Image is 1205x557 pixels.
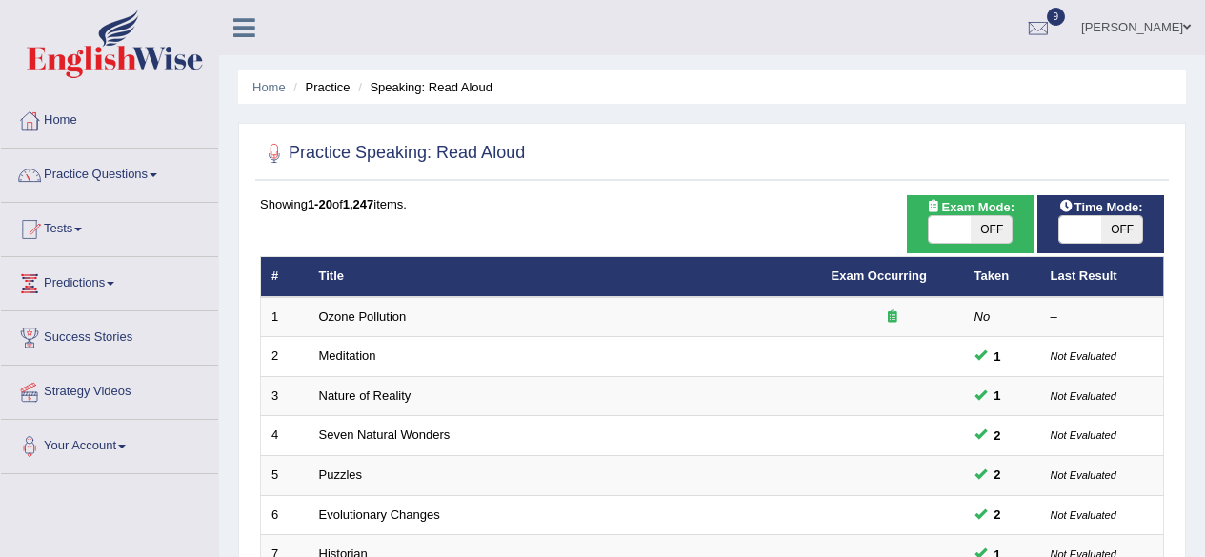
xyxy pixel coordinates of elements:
[1,311,218,359] a: Success Stories
[261,495,309,535] td: 6
[353,78,492,96] li: Speaking: Read Aloud
[343,197,374,211] b: 1,247
[1051,429,1116,441] small: Not Evaluated
[1051,469,1116,481] small: Not Evaluated
[319,309,407,324] a: Ozone Pollution
[832,308,954,327] div: Exam occurring question
[1051,350,1116,362] small: Not Evaluated
[260,139,525,168] h2: Practice Speaking: Read Aloud
[1051,509,1116,521] small: Not Evaluated
[319,348,376,363] a: Meditation
[261,376,309,416] td: 3
[1101,216,1143,243] span: OFF
[1047,8,1066,26] span: 9
[319,467,363,482] a: Puzzles
[1040,257,1164,297] th: Last Result
[1,149,218,196] a: Practice Questions
[987,505,1009,525] span: You can still take this question
[252,80,286,94] a: Home
[1051,308,1154,327] div: –
[319,428,451,442] a: Seven Natural Wonders
[987,347,1009,367] span: You can still take this question
[309,257,821,297] th: Title
[832,269,927,283] a: Exam Occurring
[971,216,1013,243] span: OFF
[987,386,1009,406] span: You can still take this question
[261,456,309,496] td: 5
[987,426,1009,446] span: You can still take this question
[308,197,332,211] b: 1-20
[987,465,1009,485] span: You can still take this question
[260,195,1164,213] div: Showing of items.
[261,416,309,456] td: 4
[1051,390,1116,402] small: Not Evaluated
[974,309,991,324] em: No
[1,257,218,305] a: Predictions
[1,94,218,142] a: Home
[261,297,309,337] td: 1
[1052,197,1151,217] span: Time Mode:
[261,257,309,297] th: #
[1,420,218,467] a: Your Account
[261,337,309,377] td: 2
[1,203,218,250] a: Tests
[919,197,1022,217] span: Exam Mode:
[964,257,1040,297] th: Taken
[1,366,218,413] a: Strategy Videos
[289,78,350,96] li: Practice
[319,388,412,403] a: Nature of Reality
[907,195,1034,253] div: Show exams occurring in exams
[319,507,440,522] a: Evolutionary Changes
